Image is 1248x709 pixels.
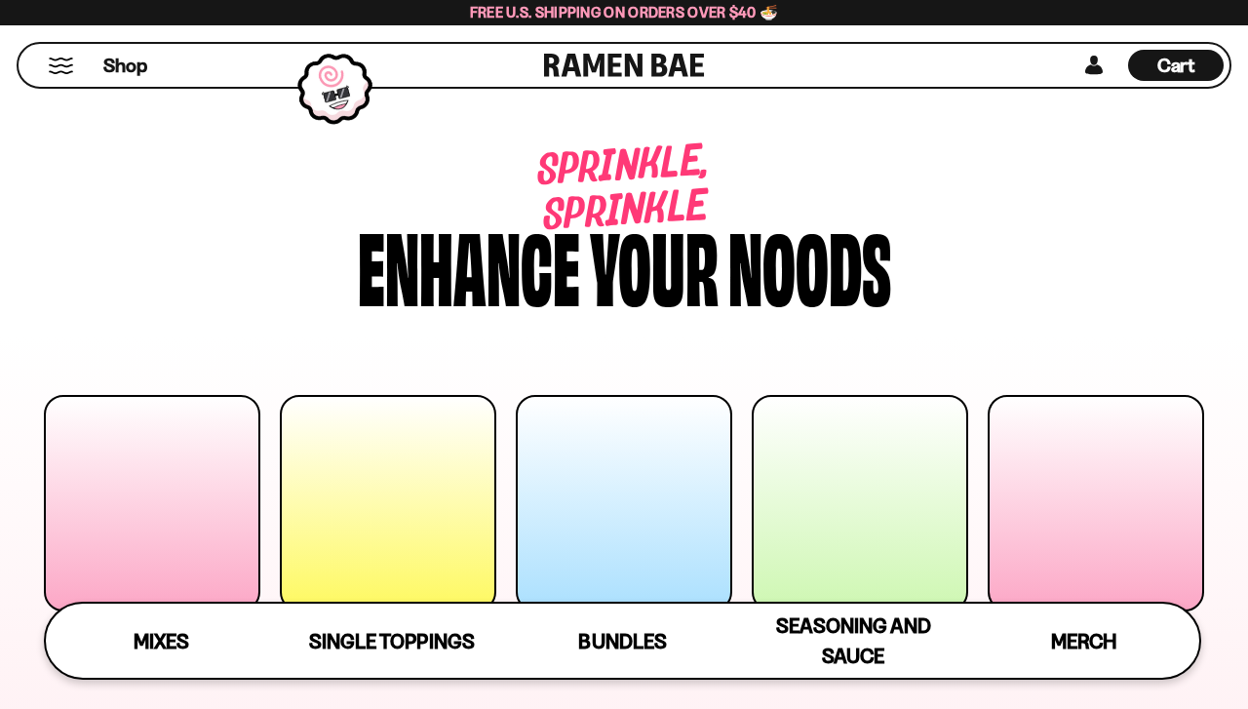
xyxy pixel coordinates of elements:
span: Free U.S. Shipping on Orders over $40 🍜 [470,3,779,21]
span: Shop [103,53,147,79]
div: Enhance [358,217,580,310]
a: Bundles [507,604,738,678]
div: your [590,217,719,310]
a: Seasoning and Sauce [738,604,969,678]
div: noods [728,217,891,310]
span: Merch [1051,629,1116,653]
span: Seasoning and Sauce [776,613,931,668]
span: Mixes [134,629,189,653]
span: Bundles [578,629,666,653]
a: Single Toppings [277,604,508,678]
button: Mobile Menu Trigger [48,58,74,74]
a: Shop [103,50,147,81]
span: Cart [1157,54,1195,77]
div: Cart [1128,44,1224,87]
a: Mixes [46,604,277,678]
a: Merch [969,604,1200,678]
span: Single Toppings [309,629,474,653]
